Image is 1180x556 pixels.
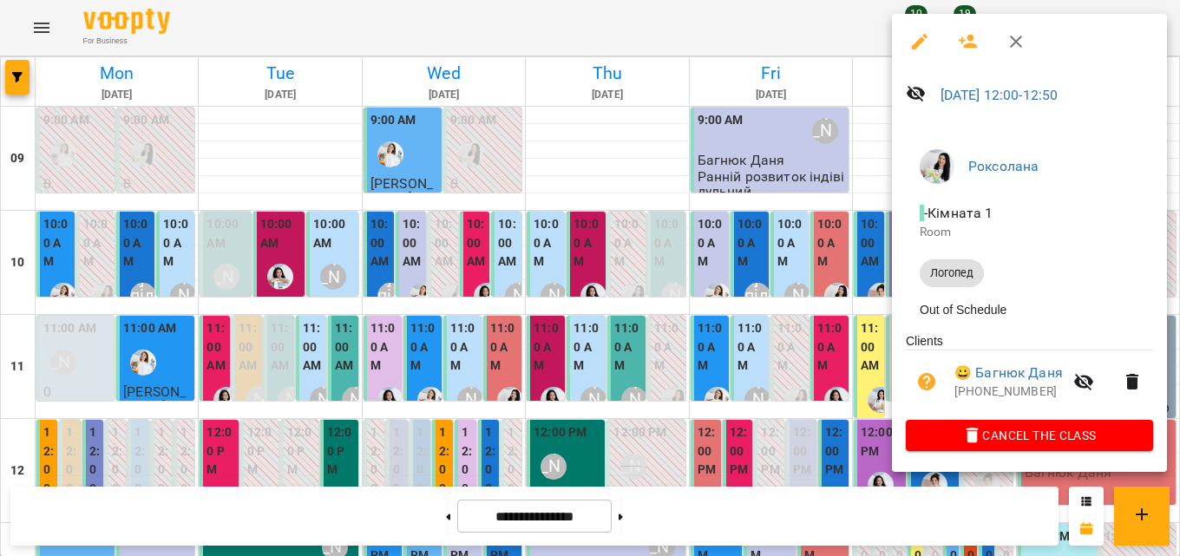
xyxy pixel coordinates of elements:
[920,149,954,184] img: cccd9d757b0d97f7afa912ee98c78b73.jpg
[906,332,1153,419] ul: Clients
[906,294,1153,325] li: Out of Schedule
[906,361,947,402] button: Unpaid. Bill the attendance?
[941,87,1059,103] a: [DATE] 12:00-12:50
[954,383,1063,401] p: [PHONE_NUMBER]
[968,158,1039,174] a: Роксолана
[920,205,997,221] span: - Кімната 1
[920,224,1139,241] p: Room
[906,420,1153,451] button: Cancel the class
[920,265,984,281] span: Логопед
[954,363,1063,383] a: 😀 Багнюк Даня
[920,425,1139,446] span: Cancel the class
